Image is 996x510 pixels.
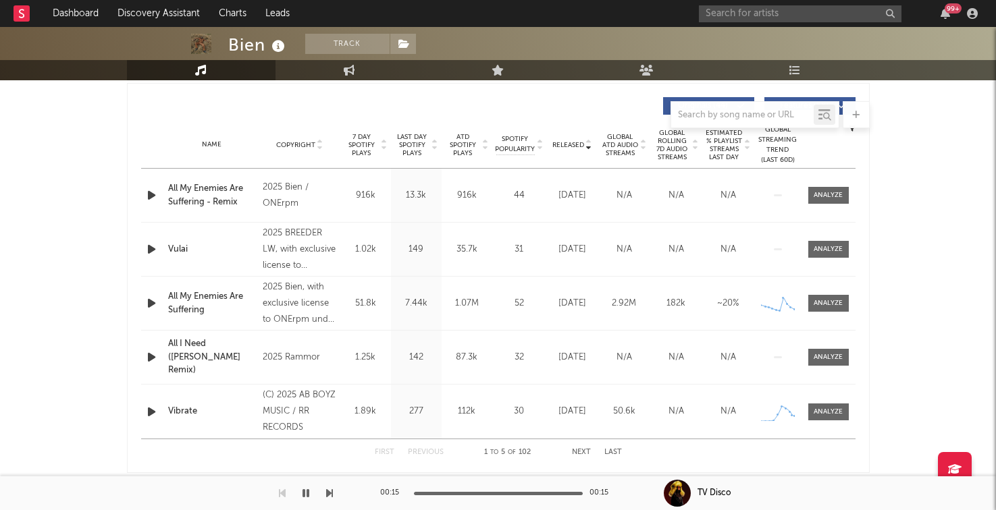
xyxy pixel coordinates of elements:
div: 112k [445,405,489,418]
div: 31 [496,243,543,256]
span: Global Rolling 7D Audio Streams [654,129,691,161]
div: [DATE] [550,405,595,418]
span: Spotify Popularity [495,134,535,154]
div: [DATE] [550,189,595,202]
div: N/A [602,243,647,256]
span: of [508,449,516,455]
div: 52 [496,297,543,310]
div: 32 [496,351,543,364]
div: N/A [654,243,699,256]
div: 00:15 [589,485,617,501]
div: 1 5 102 [471,445,545,461]
span: to [490,449,498,455]
span: Released [552,141,584,149]
div: 51.8k [344,297,388,310]
div: 87.3k [445,351,489,364]
div: 44 [496,189,543,202]
div: Global Streaming Trend (Last 60D) [758,125,798,165]
button: Next [572,449,591,456]
button: Originals(44) [663,97,754,115]
a: All I Need ([PERSON_NAME] Remix) [168,337,257,377]
div: 916k [344,189,388,202]
div: ~ 20 % [706,297,751,310]
div: 2.92M [602,297,647,310]
span: Last Day Spotify Plays [394,133,430,157]
div: TV Disco [698,487,731,499]
div: 13.3k [394,189,438,202]
div: 1.89k [344,405,388,418]
div: 277 [394,405,438,418]
div: 99 + [945,3,962,13]
div: Bien [228,34,288,56]
div: N/A [602,189,647,202]
div: N/A [706,351,751,364]
div: 2025 Rammor [263,349,336,366]
div: 1.02k [344,243,388,256]
div: 1.25k [344,351,388,364]
div: 2025 Bien, with exclusive license to ONErpm under exclusive license to ONErpm [263,279,336,328]
div: [DATE] [550,351,595,364]
span: 7 Day Spotify Plays [344,133,379,157]
div: N/A [654,351,699,364]
a: All My Enemies Are Suffering - Remix [168,182,257,208]
a: Vulai [168,243,257,256]
div: 2025 BREEDER LW, with exclusive license to ONErpm [263,225,336,274]
div: N/A [706,405,751,418]
div: [DATE] [550,297,595,310]
span: Estimated % Playlist Streams Last Day [706,129,743,161]
div: 00:15 [380,485,407,501]
div: 50.6k [602,405,647,418]
button: Previous [408,449,444,456]
div: 916k [445,189,489,202]
div: N/A [706,189,751,202]
a: All My Enemies Are Suffering [168,290,257,316]
div: N/A [602,351,647,364]
input: Search by song name or URL [671,110,814,121]
div: N/A [706,243,751,256]
div: (C) 2025 AB BOYZ MUSIC / RR RECORDS [263,387,336,436]
button: Last [604,449,622,456]
div: 149 [394,243,438,256]
div: 1.07M [445,297,489,310]
button: Track [305,34,390,54]
div: 35.7k [445,243,489,256]
div: 142 [394,351,438,364]
button: Features(58) [764,97,856,115]
input: Search for artists [699,5,901,22]
div: 182k [654,297,699,310]
span: Global ATD Audio Streams [602,133,639,157]
div: Name [168,140,257,150]
div: N/A [654,405,699,418]
div: 2025 Bien / ONErpm [263,179,336,212]
span: ATD Spotify Plays [445,133,481,157]
button: First [375,449,394,456]
div: 7.44k [394,297,438,310]
div: [DATE] [550,243,595,256]
span: Copyright [276,141,315,149]
button: 99+ [941,8,950,19]
div: N/A [654,189,699,202]
a: Vibrate [168,405,257,418]
div: 30 [496,405,543,418]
